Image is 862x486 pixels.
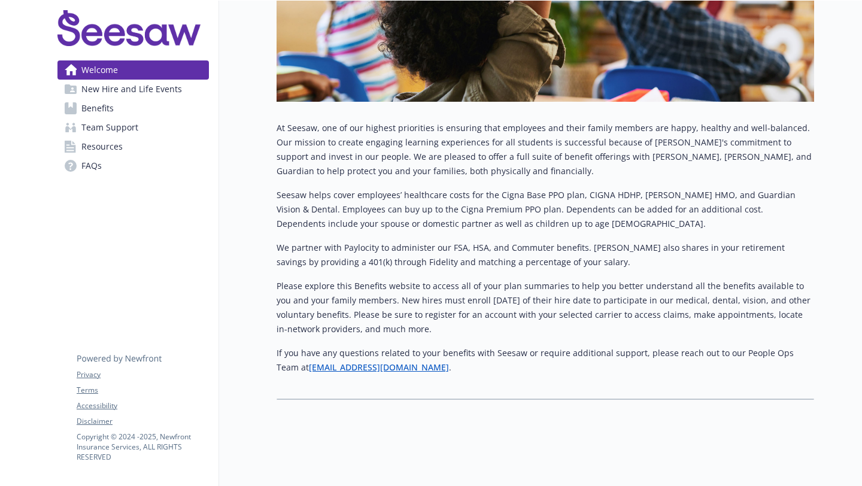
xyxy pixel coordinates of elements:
p: At Seesaw, one of our highest priorities is ensuring that employees and their family members are ... [277,121,814,178]
span: New Hire and Life Events [81,80,182,99]
p: If you have any questions related to your benefits with Seesaw or require additional support, ple... [277,346,814,375]
span: Benefits [81,99,114,118]
a: Resources [57,137,209,156]
span: Resources [81,137,123,156]
p: Please explore this Benefits website to access all of your plan summaries to help you better unde... [277,279,814,336]
a: [EMAIL_ADDRESS][DOMAIN_NAME] [309,362,449,373]
a: Benefits [57,99,209,118]
p: We partner with Paylocity to administer our FSA, HSA, and Commuter benefits. [PERSON_NAME] also s... [277,241,814,269]
a: Disclaimer [77,416,208,427]
span: Welcome [81,60,118,80]
p: Copyright © 2024 - 2025 , Newfront Insurance Services, ALL RIGHTS RESERVED [77,432,208,462]
a: Terms [77,385,208,396]
a: New Hire and Life Events [57,80,209,99]
span: Team Support [81,118,138,137]
a: Privacy [77,369,208,380]
a: FAQs [57,156,209,175]
a: Team Support [57,118,209,137]
span: FAQs [81,156,102,175]
a: Accessibility [77,400,208,411]
p: Seesaw helps cover employees’ healthcare costs for the Cigna Base PPO plan, CIGNA HDHP, [PERSON_N... [277,188,814,231]
a: Welcome [57,60,209,80]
